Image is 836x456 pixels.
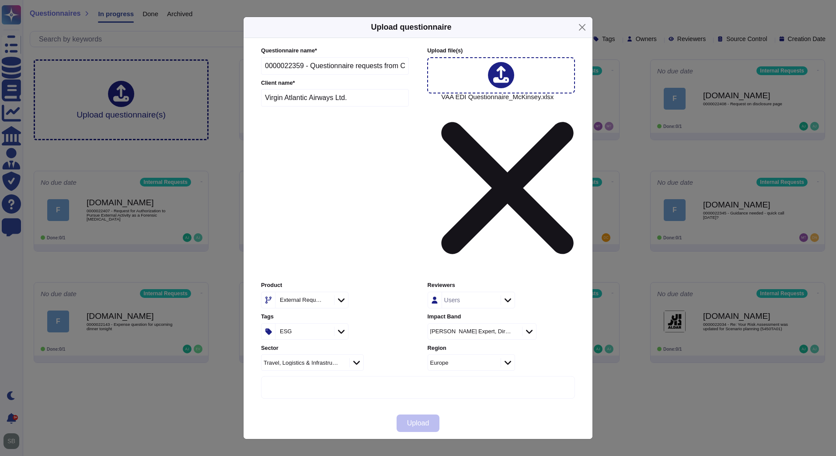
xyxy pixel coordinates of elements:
[428,283,575,288] label: Reviewers
[371,21,451,33] h5: Upload questionnaire
[280,297,323,303] div: External Requests
[428,314,575,320] label: Impact Band
[261,57,409,75] input: Enter questionnaire name
[430,328,512,334] div: [PERSON_NAME] Expert, Director
[407,420,429,427] span: Upload
[397,415,440,432] button: Upload
[428,345,575,351] label: Region
[261,48,409,54] label: Questionnaire name
[264,360,338,366] div: Travel, Logistics & Infrastructure
[261,314,408,320] label: Tags
[427,47,463,54] span: Upload file (s)
[261,345,408,351] label: Sector
[444,297,460,303] div: Users
[261,80,409,86] label: Client name
[430,360,449,366] div: Europe
[280,328,292,334] div: ESG
[261,89,409,107] input: Enter company name of the client
[441,93,574,276] span: VAA EDI Questionnaire_McKinsey.xlsx
[575,21,589,34] button: Close
[261,283,408,288] label: Product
